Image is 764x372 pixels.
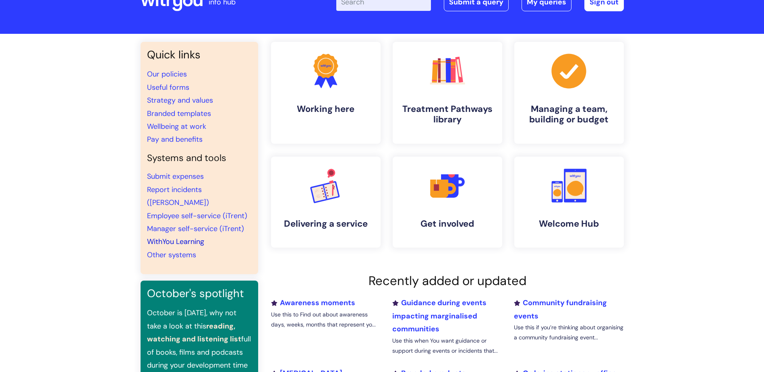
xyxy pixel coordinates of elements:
h4: Working here [277,104,374,114]
h4: Welcome Hub [521,219,617,229]
p: Use this when You want guidance or support during events or incidents that... [392,336,502,356]
a: Delivering a service [271,157,381,248]
h4: Delivering a service [277,219,374,229]
a: Useful forms [147,83,189,92]
h4: Managing a team, building or budget [521,104,617,125]
h3: Quick links [147,48,252,61]
p: Use this to Find out about awareness days, weeks, months that represent yo... [271,310,381,330]
p: Use this if you’re thinking about organising a community fundraising event... [514,322,623,343]
a: Manager self-service (iTrent) [147,224,244,234]
h4: Treatment Pathways library [399,104,496,125]
h3: October's spotlight [147,287,252,300]
a: Our policies [147,69,187,79]
a: Report incidents ([PERSON_NAME]) [147,185,209,207]
a: Managing a team, building or budget [514,42,624,144]
a: Other systems [147,250,196,260]
h2: Recently added or updated [271,273,624,288]
a: Guidance during events impacting marginalised communities [392,298,487,334]
a: Welcome Hub [514,157,624,248]
a: Treatment Pathways library [393,42,502,144]
a: Working here [271,42,381,144]
a: Community fundraising events [514,298,607,320]
a: WithYou Learning [147,237,204,246]
a: Employee self-service (iTrent) [147,211,247,221]
a: Pay and benefits [147,134,203,144]
a: Wellbeing at work [147,122,206,131]
a: Submit expenses [147,172,204,181]
h4: Systems and tools [147,153,252,164]
a: Awareness moments [271,298,355,308]
a: Branded templates [147,109,211,118]
a: Strategy and values [147,95,213,105]
h4: Get involved [399,219,496,229]
a: Get involved [393,157,502,248]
